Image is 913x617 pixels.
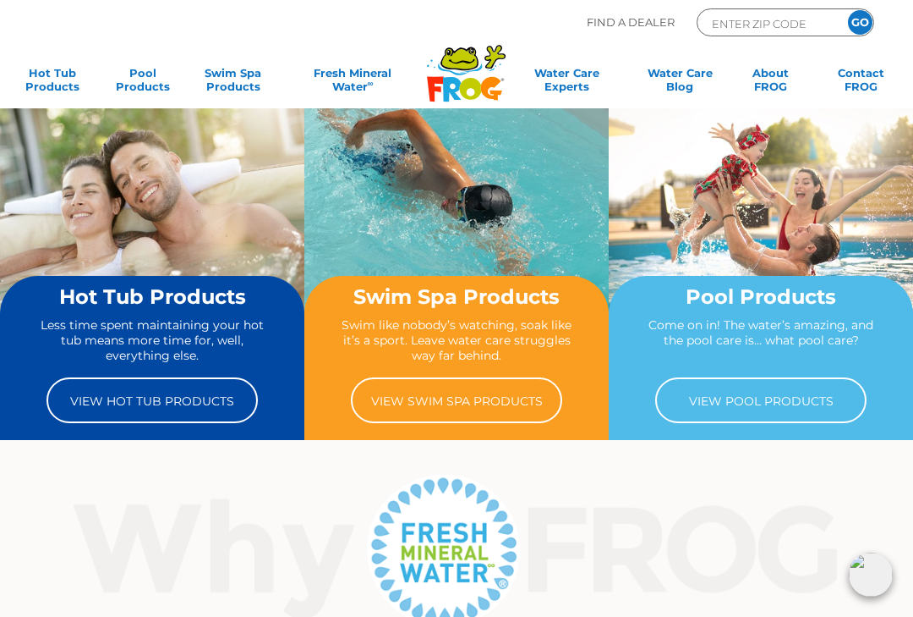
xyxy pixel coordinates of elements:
[351,377,562,423] a: View Swim Spa Products
[735,66,806,100] a: AboutFROG
[848,10,872,35] input: GO
[643,317,878,364] p: Come on in! The water’s amazing, and the pool care is… what pool care?
[655,377,867,423] a: View Pool Products
[304,108,609,336] img: home-banner-swim-spa-short
[339,317,574,364] p: Swim like nobody’s watching, soak like it’s a sport. Leave water care struggles way far behind.
[368,79,374,88] sup: ∞
[288,66,417,100] a: Fresh MineralWater∞
[609,108,913,336] img: home-banner-pool-short
[710,14,824,33] input: Zip Code Form
[826,66,896,100] a: ContactFROG
[339,286,574,308] h2: Swim Spa Products
[35,317,270,364] p: Less time spent maintaining your hot tub means more time for, well, everything else.
[643,286,878,308] h2: Pool Products
[645,66,715,100] a: Water CareBlog
[17,66,87,100] a: Hot TubProducts
[587,8,675,36] p: Find A Dealer
[46,377,258,423] a: View Hot Tub Products
[849,553,893,597] img: openIcon
[107,66,178,100] a: PoolProducts
[35,286,270,308] h2: Hot Tub Products
[509,66,625,100] a: Water CareExperts
[198,66,268,100] a: Swim SpaProducts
